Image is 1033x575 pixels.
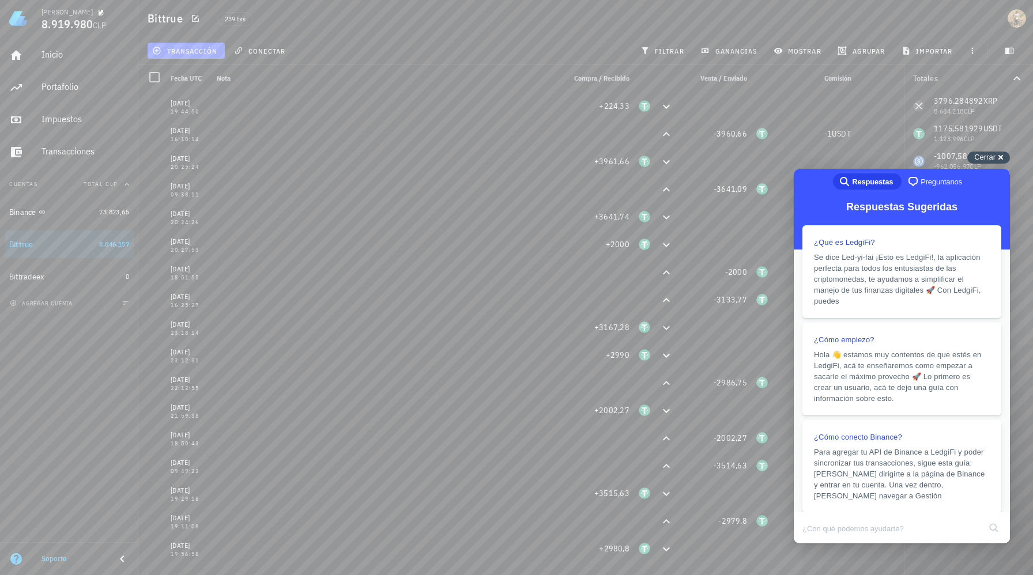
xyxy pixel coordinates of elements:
span: ganancias [703,46,757,55]
div: 18:51:55 [171,275,208,281]
div: 09:49:23 [171,468,208,474]
div: 21:59:38 [171,413,208,419]
div: USDT-icon [756,460,768,471]
div: USDT-icon [639,349,650,361]
button: Totales [904,65,1033,92]
div: [DATE] [171,374,208,385]
div: USDT-icon [639,404,650,416]
div: [DATE] [171,429,208,441]
div: USDT-icon [639,100,650,112]
button: agregar cuenta [7,297,78,309]
div: USDT-icon [756,294,768,305]
div: [DATE] [171,485,208,496]
div: Compra / Recibido [560,65,634,92]
span: 8.846.157 [99,240,129,248]
span: mostrar [776,46,821,55]
div: 19:56:58 [171,551,208,557]
div: USDT-icon [639,543,650,554]
div: 20:25:24 [171,164,208,170]
span: -3133,77 [714,294,747,305]
span: agrupar [840,46,885,55]
div: USDT-icon [756,377,768,388]
div: avatar [1008,9,1026,28]
a: Bittradeex 0 [5,263,134,290]
div: [DATE] [171,180,208,192]
a: Bittrue 8.846.157 [5,230,134,258]
div: 19:11:08 [171,524,208,529]
div: USDT-icon [756,128,768,139]
div: [DATE] [171,263,208,275]
span: +3515,63 [594,488,629,498]
div: Soporte [42,554,106,563]
div: USDT-icon [756,515,768,527]
div: Binance [9,207,36,217]
div: [DATE] [171,346,208,358]
span: 239 txs [225,13,246,25]
div: [DATE] [171,153,208,164]
span: -2000 [725,267,747,277]
button: importar [896,43,960,59]
span: -2002,27 [714,433,747,443]
div: Totales [913,74,1010,82]
span: 73.823,65 [99,207,129,216]
div: 16:25:27 [171,302,208,308]
div: USDT-icon [639,239,650,250]
span: +3961,66 [594,156,629,167]
span: +2980,8 [599,543,629,554]
button: CuentasTotal CLP [5,171,134,198]
span: -2979,8 [718,516,747,526]
div: Comisión [772,65,855,92]
span: -3514,63 [714,460,747,471]
div: 19:29:16 [171,496,208,502]
div: Transacciones [42,146,129,157]
div: 18:50:43 [171,441,208,447]
span: +2000 [606,239,629,249]
span: Venta / Enviado [700,74,747,82]
h1: Bittrue [148,9,187,28]
span: USDT [832,128,851,139]
button: conectar [229,43,293,59]
span: 0 [126,272,129,281]
div: Portafolio [42,81,129,92]
span: 8.919.980 [42,16,93,32]
span: Nota [217,74,231,82]
span: CLP [93,20,106,31]
div: 19:44:50 [171,109,208,115]
div: 20:27:53 [171,247,208,253]
span: transacción [154,46,217,55]
div: 23:12:31 [171,358,208,364]
div: USDT-icon [639,156,650,167]
button: mostrar [769,43,828,59]
span: Fecha UTC [171,74,202,82]
div: [DATE] [171,291,208,302]
div: 22:12:55 [171,385,208,391]
div: [DATE] [171,97,208,109]
button: Cerrar [967,152,1010,164]
div: Venta / Enviado [678,65,752,92]
div: [DATE] [171,208,208,220]
div: 09:38:11 [171,192,208,198]
button: ganancias [696,43,764,59]
span: conectar [236,46,285,55]
a: Portafolio [5,74,134,101]
div: Bittrue [9,240,33,249]
span: -3641,09 [714,184,747,194]
div: Impuestos [42,114,129,124]
span: Compra / Recibido [574,74,629,82]
span: +2990 [606,350,629,360]
div: USDT-icon [639,321,650,333]
div: USDT-icon [756,266,768,278]
span: Comisión [824,74,851,82]
a: Impuestos [5,106,134,134]
span: +3167,28 [594,322,629,332]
